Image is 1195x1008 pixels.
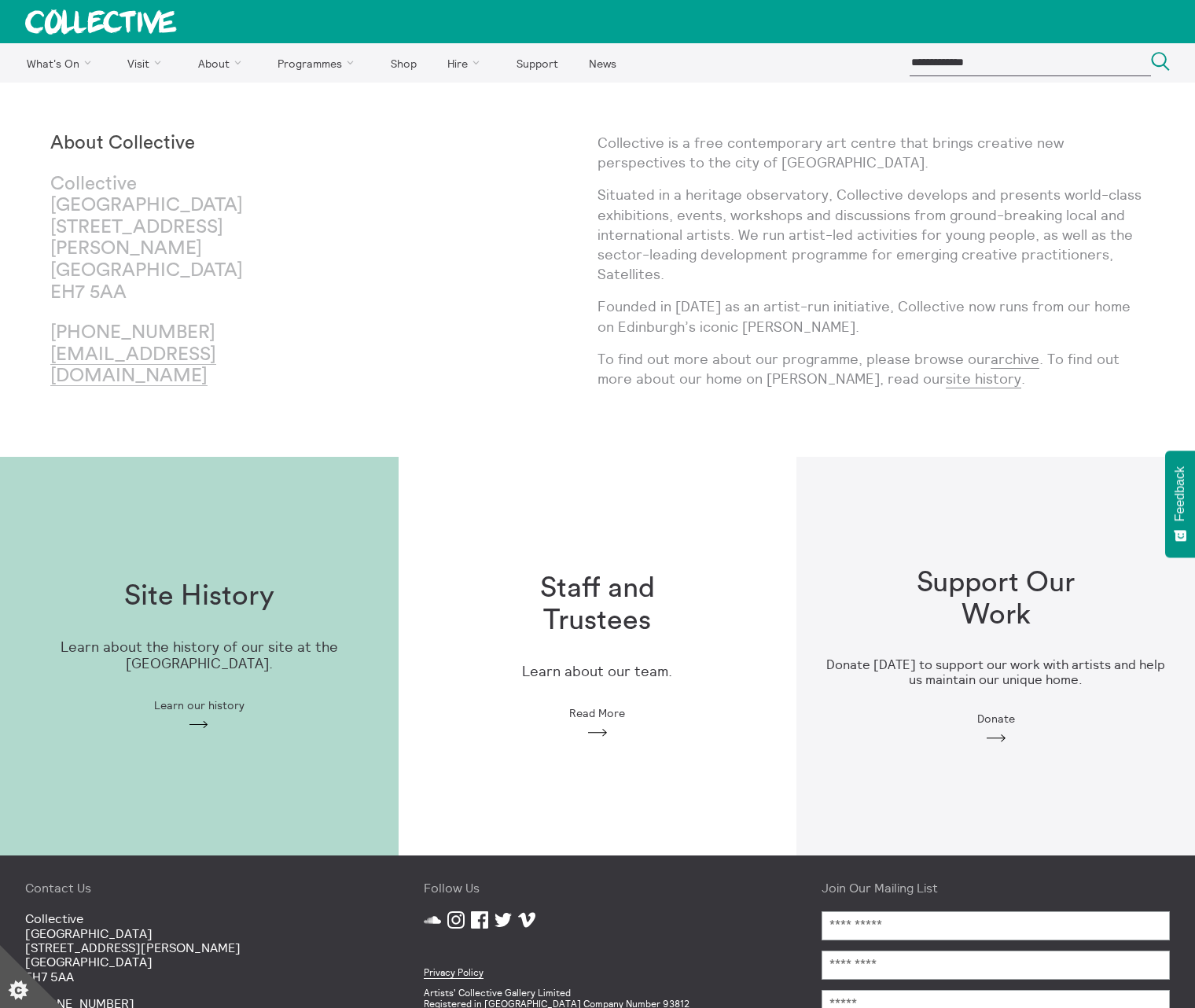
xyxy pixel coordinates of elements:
[50,345,216,387] a: [EMAIL_ADDRESS][DOMAIN_NAME]
[497,572,698,638] h1: Staff and Trustees
[597,349,1145,388] p: To find out more about our programme, please browse our . To find out more about our home on [PER...
[50,322,324,388] p: [PHONE_NUMBER]
[822,881,1170,895] h4: Join Our Mailing List
[502,43,572,83] a: Support
[895,567,1097,632] h1: Support Our Work
[50,134,195,153] strong: About Collective
[597,185,1145,284] p: Situated in a heritage observatory, Collective develops and presents world-class exhibitions, eve...
[154,699,245,712] span: Learn our history
[424,966,484,979] a: Privacy Policy
[264,43,374,83] a: Programmes
[1165,451,1195,557] button: Feedback - Show survey
[991,350,1039,369] a: archive
[184,43,261,83] a: About
[822,657,1170,687] h3: Donate [DATE] to support our work with artists and help us maintain our unique home.
[114,43,182,83] a: Visit
[575,43,630,83] a: News
[50,174,324,304] p: Collective [GEOGRAPHIC_DATA] [STREET_ADDRESS][PERSON_NAME] [GEOGRAPHIC_DATA] EH7 5AA
[597,133,1145,172] p: Collective is a free contemporary art centre that brings creative new perspectives to the city of...
[377,43,430,83] a: Shop
[124,580,274,613] h1: Site History
[25,881,373,895] h4: Contact Us
[434,43,500,83] a: Hire
[25,911,373,984] p: Collective [GEOGRAPHIC_DATA] [STREET_ADDRESS][PERSON_NAME] [GEOGRAPHIC_DATA] EH7 5AA
[946,370,1021,388] a: site history
[597,296,1145,336] p: Founded in [DATE] as an artist-run initiative, Collective now runs from our home on Edinburgh’s i...
[569,707,625,719] span: Read More
[424,881,772,895] h4: Follow Us
[977,712,1015,725] span: Donate
[13,43,111,83] a: What's On
[1173,466,1187,521] span: Feedback
[25,639,373,671] p: Learn about the history of our site at the [GEOGRAPHIC_DATA].
[522,664,672,680] p: Learn about our team.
